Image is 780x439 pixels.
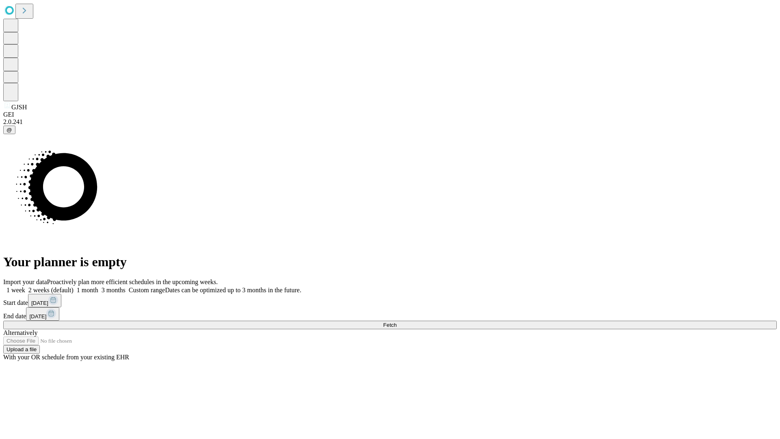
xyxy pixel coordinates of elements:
div: Start date [3,294,777,307]
span: With your OR schedule from your existing EHR [3,354,129,361]
span: 3 months [102,287,126,293]
button: @ [3,126,15,134]
span: @ [6,127,12,133]
span: Import your data [3,278,47,285]
div: End date [3,307,777,321]
button: Fetch [3,321,777,329]
div: GEI [3,111,777,118]
span: Custom range [129,287,165,293]
span: Fetch [383,322,396,328]
span: GJSH [11,104,27,111]
button: [DATE] [26,307,59,321]
span: 1 week [6,287,25,293]
span: [DATE] [29,313,46,319]
h1: Your planner is empty [3,254,777,269]
div: 2.0.241 [3,118,777,126]
span: Proactively plan more efficient schedules in the upcoming weeks. [47,278,218,285]
span: Dates can be optimized up to 3 months in the future. [165,287,301,293]
button: [DATE] [28,294,61,307]
span: 1 month [77,287,98,293]
button: Upload a file [3,345,40,354]
span: 2 weeks (default) [28,287,74,293]
span: Alternatively [3,329,37,336]
span: [DATE] [31,300,48,306]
